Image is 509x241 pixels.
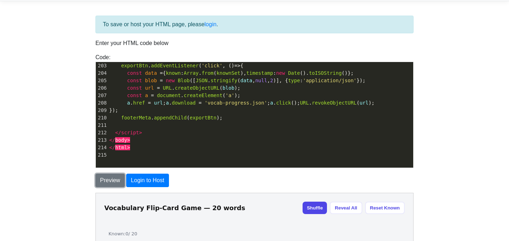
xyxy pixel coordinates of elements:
span: const [127,78,142,83]
span: click [276,100,291,106]
span: > [127,145,130,150]
span: a [166,100,169,106]
span: JSON [196,78,208,83]
span: . ( ); [109,115,222,120]
span: body [115,137,127,143]
span: toISOString [309,70,342,76]
div: 209 [96,107,108,114]
div: Code: [90,53,419,168]
span: = [148,100,151,106]
div: 214 [96,144,108,151]
span: createObjectURL [175,85,220,91]
span: Date [288,70,300,76]
span: </ [109,145,115,150]
span: . ; . ; . (); . ( ); [109,100,374,106]
span: URL [163,85,172,91]
span: </ [115,130,121,135]
span: URL [300,100,309,106]
div: 213 [96,136,108,144]
span: new [166,78,175,83]
span: 'click' [201,63,222,68]
span: 'a' [226,93,234,98]
span: script [121,130,139,135]
span: . ( , () { [109,63,243,68]
span: a [127,100,130,106]
div: 207 [96,92,108,99]
span: known [166,70,181,76]
span: appendChild [154,115,187,120]
span: 0 [30,38,33,43]
span: knownSet [217,70,240,76]
span: addEventListener [151,63,199,68]
span: exportBtn [190,115,217,120]
div: 204 [96,69,108,77]
p: Enter your HTML code below [95,39,414,47]
span: revokeObjectURL [312,100,356,106]
span: document [157,93,181,98]
span: const [127,85,142,91]
div: 203 [96,62,108,69]
span: Array [184,70,199,76]
span: html [115,145,127,150]
div: 206 [96,84,108,92]
span: timestamp [246,70,273,76]
span: from [201,70,213,76]
div: 215 [96,151,108,159]
span: = [160,70,163,76]
span: exportBtn [121,63,148,68]
span: footerMeta [121,115,151,120]
div: 210 [96,114,108,122]
span: 'vocab-progress.json' [205,100,267,106]
a: login [205,21,217,27]
div: Known: / 20 [13,38,41,43]
span: const [127,70,142,76]
span: blob [145,78,157,83]
span: > [139,130,142,135]
span: { : . ( ), : (). ()}; [109,70,353,76]
div: 205 [96,77,108,84]
span: => [234,63,240,68]
span: = [160,78,163,83]
span: createElement [184,93,223,98]
span: a [145,93,148,98]
div: 208 [96,99,108,107]
span: url [359,100,368,106]
span: > [127,137,130,143]
span: type [288,78,300,83]
span: download [172,100,195,106]
button: Reset Known [269,9,309,21]
span: stringify [211,78,238,83]
h1: Vocabulary Flip-Card Game — 20 words [8,11,150,18]
span: ([ . ( , , )], { : }); [109,78,365,83]
span: = [157,85,160,91]
span: null [255,78,267,83]
span: url [154,100,163,106]
div: To save or host your HTML page, please . [95,16,414,33]
span: . ( ); [109,93,240,98]
span: const [127,93,142,98]
span: 2 [270,78,273,83]
span: url [145,85,154,91]
button: Login to Host [126,174,169,187]
div: 212 [96,129,108,136]
span: a [270,100,273,106]
span: Blob [178,78,190,83]
span: </ [109,137,115,143]
span: 'application/json' [303,78,357,83]
div: 211 [96,122,108,129]
button: Reveal All [234,9,266,21]
button: Preview [95,174,125,187]
span: = [151,93,154,98]
span: data [145,70,157,76]
span: = [199,100,201,106]
span: blob [222,85,234,91]
span: new [276,70,285,76]
span: data [240,78,252,83]
span: href [133,100,145,106]
span: }); [109,107,118,113]
button: Shuffle [207,9,231,21]
span: . ( ); [109,85,240,91]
